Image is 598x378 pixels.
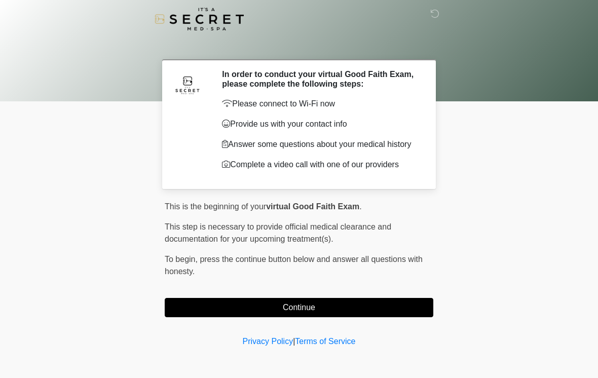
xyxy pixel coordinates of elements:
[266,202,359,211] strong: virtual Good Faith Exam
[165,222,391,243] span: This step is necessary to provide official medical clearance and documentation for your upcoming ...
[295,337,355,346] a: Terms of Service
[243,337,293,346] a: Privacy Policy
[359,202,361,211] span: .
[293,337,295,346] a: |
[165,255,200,263] span: To begin,
[222,98,418,110] p: Please connect to Wi-Fi now
[157,36,441,55] h1: ‎ ‎
[222,118,418,130] p: Provide us with your contact info
[222,69,418,89] h2: In order to conduct your virtual Good Faith Exam, please complete the following steps:
[222,138,418,150] p: Answer some questions about your medical history
[155,8,244,30] img: It's A Secret Med Spa Logo
[222,159,418,171] p: Complete a video call with one of our providers
[172,69,203,100] img: Agent Avatar
[165,202,266,211] span: This is the beginning of your
[165,298,433,317] button: Continue
[165,255,423,276] span: press the continue button below and answer all questions with honesty.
